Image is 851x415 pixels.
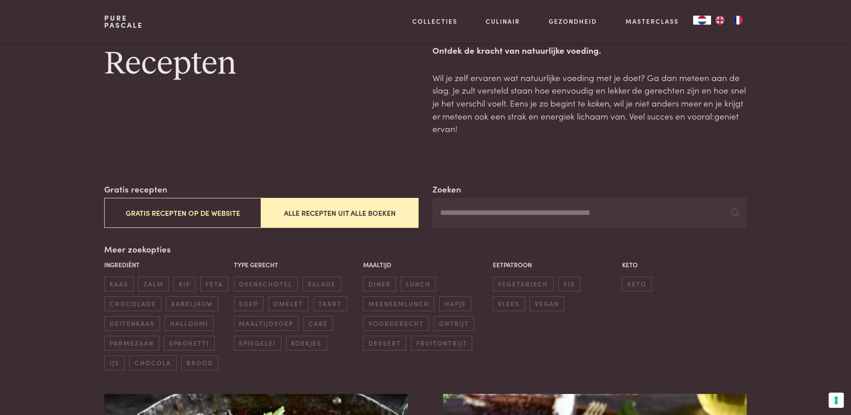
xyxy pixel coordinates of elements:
a: PurePascale [104,14,143,29]
span: kip [174,277,195,291]
span: diner [363,277,396,291]
h1: Recepten [104,44,418,84]
span: cake [304,316,333,331]
span: koekjes [286,336,327,351]
span: salade [303,277,341,291]
button: Alle recepten uit alle boeken [261,198,418,228]
span: taart [313,296,347,311]
p: Maaltijd [363,260,488,270]
span: geitenkaas [104,316,160,331]
button: Gratis recepten op de website [104,198,261,228]
span: feta [200,277,228,291]
span: lunch [401,277,436,291]
span: halloumi [165,316,213,331]
span: vlees [493,296,525,311]
span: chocola [129,355,176,370]
span: brood [181,355,218,370]
ul: Language list [711,16,747,25]
label: Gratis recepten [104,183,167,196]
span: maaltijdsoep [234,316,299,331]
span: ontbijt [434,316,474,331]
span: voorgerecht [363,316,429,331]
span: fruitontbijt [411,336,472,351]
span: chocolade [104,296,161,311]
span: hapje [439,296,471,311]
a: FR [729,16,747,25]
strong: Ontdek de kracht van natuurlijke voeding. [432,44,601,56]
span: kaas [104,277,133,291]
span: zalm [138,277,169,291]
span: keto [622,277,652,291]
a: Gezondheid [549,17,597,26]
span: vegetarisch [493,277,554,291]
span: spiegelei [234,336,281,351]
span: vis [558,277,580,291]
aside: Language selected: Nederlands [693,16,747,25]
span: meeneemlunch [363,296,434,311]
a: Collecties [412,17,457,26]
span: kabeljauw [166,296,218,311]
span: dessert [363,336,406,351]
a: EN [711,16,729,25]
p: Wil je zelf ervaren wat natuurlijke voeding met je doet? Ga dan meteen aan de slag. Je zult verst... [432,71,746,135]
button: Uw voorkeuren voor toestemming voor trackingtechnologieën [829,393,844,408]
span: vegan [529,296,564,311]
a: Culinair [486,17,520,26]
label: Zoeken [432,183,461,196]
p: Ingrediënt [104,260,229,270]
span: ovenschotel [234,277,298,291]
span: omelet [268,296,309,311]
a: NL [693,16,711,25]
span: ijs [104,355,124,370]
a: Masterclass [626,17,679,26]
p: Type gerecht [234,260,359,270]
span: parmezaan [104,336,159,351]
p: Eetpatroon [493,260,618,270]
p: Keto [622,260,747,270]
div: Language [693,16,711,25]
span: soep [234,296,263,311]
span: spaghetti [164,336,214,351]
